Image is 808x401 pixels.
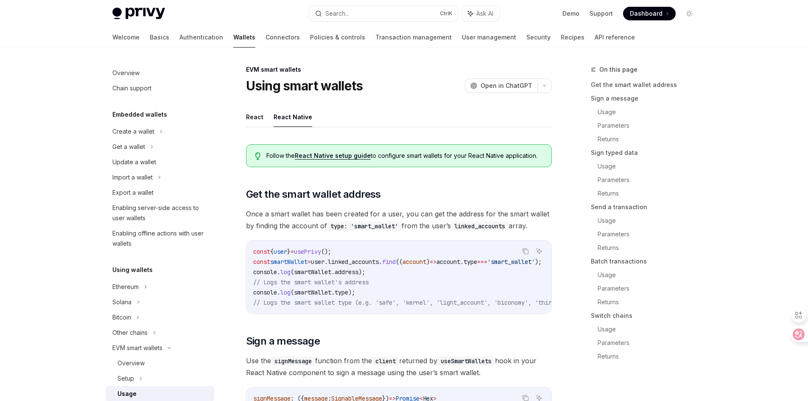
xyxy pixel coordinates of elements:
[436,258,460,266] span: account
[440,10,453,17] span: Ctrl K
[117,373,134,384] div: Setup
[437,356,495,366] code: useSmartWallets
[112,172,153,182] div: Import a wallet
[291,289,294,296] span: (
[348,289,355,296] span: );
[321,248,331,255] span: ();
[331,268,335,276] span: .
[598,350,703,363] a: Returns
[335,289,348,296] span: type
[598,227,703,241] a: Parameters
[590,9,613,18] a: Support
[598,214,703,227] a: Usage
[396,258,403,266] span: ((
[375,27,452,48] a: Transaction management
[382,258,396,266] span: find
[112,157,156,167] div: Update a wallet
[106,356,214,371] a: Overview
[372,356,399,366] code: client
[311,258,324,266] span: user
[526,27,551,48] a: Security
[451,222,509,231] code: linked_accounts
[233,27,255,48] a: Wallets
[112,343,162,353] div: EVM smart wallets
[598,173,703,187] a: Parameters
[106,200,214,226] a: Enabling server-side access to user wallets
[460,258,464,266] span: .
[266,151,542,160] span: Follow the to configure smart wallets for your React Native application.
[426,258,430,266] span: )
[487,258,535,266] span: 'smart_wallet'
[462,6,499,21] button: Ask AI
[270,248,274,255] span: {
[106,154,214,170] a: Update a wallet
[599,64,637,75] span: On this page
[112,142,145,152] div: Get a wallet
[112,203,209,223] div: Enabling server-side access to user wallets
[112,188,154,198] div: Export a wallet
[598,295,703,309] a: Returns
[112,312,131,322] div: Bitcoin
[112,265,153,275] h5: Using wallets
[598,322,703,336] a: Usage
[253,289,277,296] span: console
[598,119,703,132] a: Parameters
[534,246,545,257] button: Ask AI
[328,258,379,266] span: linked_accounts
[325,8,349,19] div: Search...
[331,289,335,296] span: .
[308,258,311,266] span: =
[591,200,703,214] a: Send a transaction
[274,107,312,127] button: React Native
[591,309,703,322] a: Switch chains
[106,81,214,96] a: Chain support
[465,79,537,93] button: Open in ChatGPT
[291,248,294,255] span: =
[561,27,584,48] a: Recipes
[253,268,277,276] span: console
[287,248,291,255] span: }
[179,27,223,48] a: Authentication
[112,328,148,338] div: Other chains
[591,255,703,268] a: Batch transactions
[598,187,703,200] a: Returns
[253,248,270,255] span: const
[327,222,402,231] code: type: 'smart_wallet'
[295,152,371,160] a: React Native setup guide
[255,152,261,160] svg: Tip
[271,356,315,366] code: signMessage
[403,258,426,266] span: account
[591,146,703,160] a: Sign typed data
[246,188,381,201] span: Get the smart wallet address
[112,126,154,137] div: Create a wallet
[112,8,165,20] img: light logo
[309,6,458,21] button: Search...CtrlK
[106,185,214,200] a: Export a wallet
[430,258,436,266] span: =>
[246,208,552,232] span: Once a smart wallet has been created for a user, you can get the address for the smart wallet by ...
[253,278,369,286] span: // Logs the smart wallet's address
[630,9,663,18] span: Dashboard
[481,81,532,90] span: Open in ChatGPT
[246,334,320,348] span: Sign a message
[246,355,552,379] span: Use the function from the returned by hook in your React Native component to sign a message using...
[535,258,542,266] span: );
[520,246,531,257] button: Copy the contents from the code block
[591,92,703,105] a: Sign a message
[291,268,294,276] span: (
[591,78,703,92] a: Get the smart wallet address
[294,248,321,255] span: usePrivy
[270,258,308,266] span: smartWallet
[595,27,635,48] a: API reference
[294,268,331,276] span: smartWallet
[280,289,291,296] span: log
[112,83,151,93] div: Chain support
[112,228,209,249] div: Enabling offline actions with user wallets
[112,297,131,307] div: Solana
[294,289,331,296] span: smartWallet
[112,282,139,292] div: Ethereum
[598,336,703,350] a: Parameters
[598,160,703,173] a: Usage
[358,268,365,276] span: );
[266,27,300,48] a: Connectors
